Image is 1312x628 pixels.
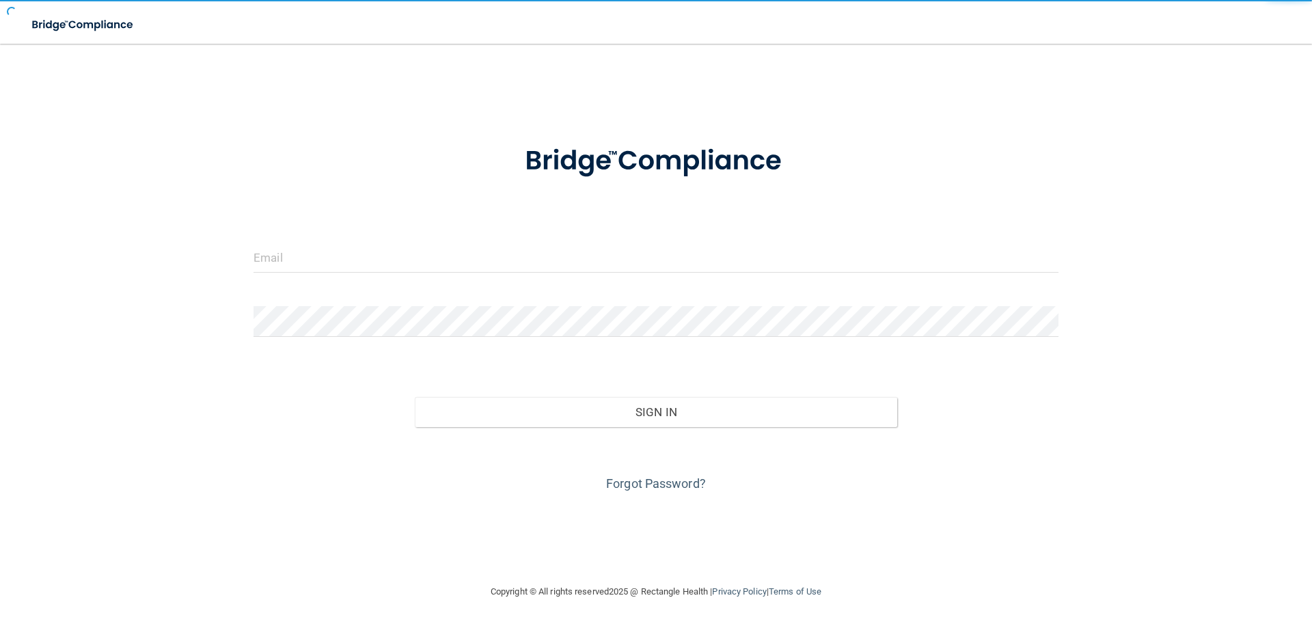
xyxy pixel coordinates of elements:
a: Privacy Policy [712,586,766,597]
img: bridge_compliance_login_screen.278c3ca4.svg [20,11,146,39]
div: Copyright © All rights reserved 2025 @ Rectangle Health | | [407,570,905,614]
input: Email [254,242,1058,273]
a: Terms of Use [769,586,821,597]
button: Sign In [415,397,898,427]
img: bridge_compliance_login_screen.278c3ca4.svg [497,126,815,197]
a: Forgot Password? [606,476,706,491]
